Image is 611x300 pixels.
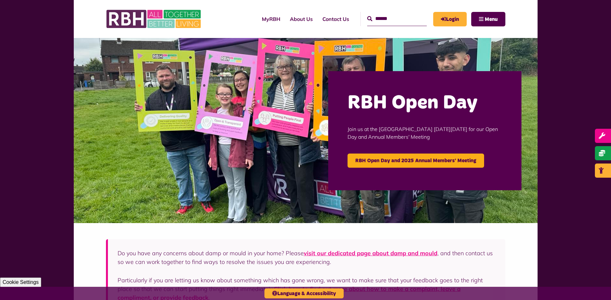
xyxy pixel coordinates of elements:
a: visit our dedicated page about damp and mould [304,249,437,257]
button: Navigation [471,12,505,26]
h2: RBH Open Day [348,90,502,116]
span: Menu [485,17,498,22]
a: MyRBH [433,12,467,26]
a: MyRBH [257,10,285,28]
button: Language & Accessibility [264,288,344,298]
img: RBH [106,6,203,32]
p: Join us at the [GEOGRAPHIC_DATA] [DATE][DATE] for our Open Day and Annual Members' Meeting [348,116,502,150]
a: Contact Us [318,10,354,28]
p: Do you have any concerns about damp or mould in your home? Please , and then contact us so we can... [118,249,496,266]
a: RBH Open Day and 2025 Annual Members' Meeting [348,154,484,168]
img: Image (22) [74,38,538,223]
iframe: Netcall Web Assistant for live chat [582,271,611,300]
a: About Us [285,10,318,28]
